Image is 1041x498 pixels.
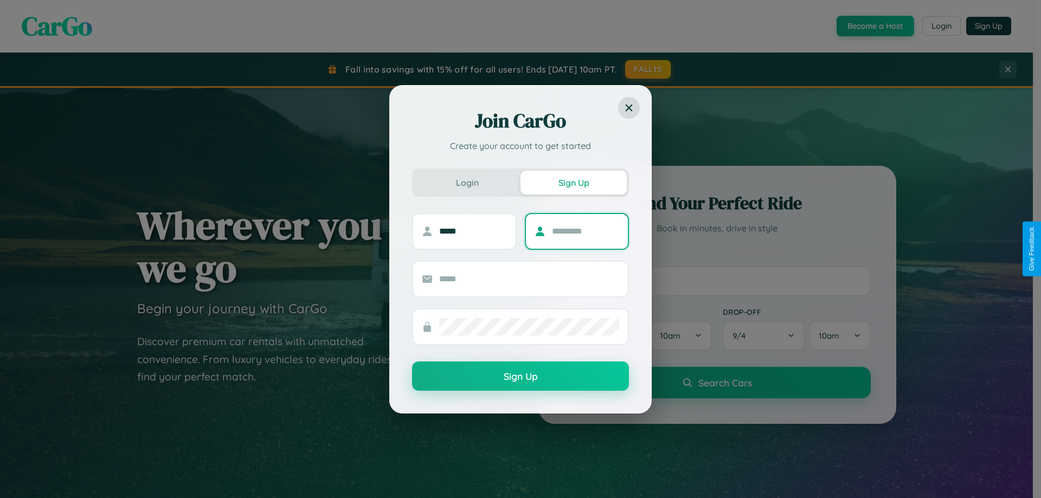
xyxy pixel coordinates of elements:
[1028,227,1036,271] div: Give Feedback
[520,171,627,195] button: Sign Up
[412,108,629,134] h2: Join CarGo
[412,361,629,391] button: Sign Up
[412,139,629,152] p: Create your account to get started
[414,171,520,195] button: Login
